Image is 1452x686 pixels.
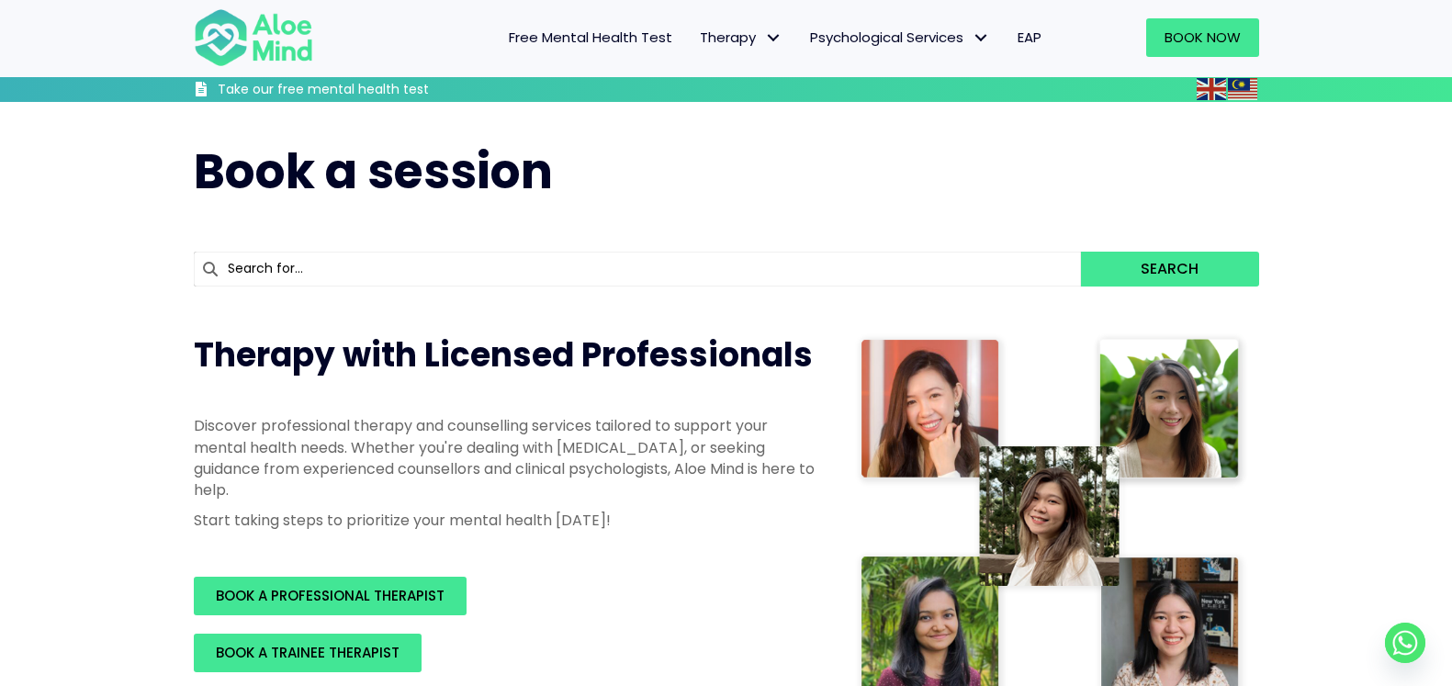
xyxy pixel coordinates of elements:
a: Malay [1228,78,1259,99]
input: Search for... [194,252,1082,287]
a: TherapyTherapy: submenu [686,18,796,57]
a: Book Now [1146,18,1259,57]
h3: Take our free mental health test [218,81,527,99]
span: BOOK A TRAINEE THERAPIST [216,643,400,662]
span: Therapy with Licensed Professionals [194,332,813,378]
span: Therapy [700,28,782,47]
span: EAP [1018,28,1041,47]
span: Psychological Services [810,28,990,47]
a: Whatsapp [1385,623,1425,663]
img: en [1197,78,1226,100]
nav: Menu [337,18,1055,57]
span: Book Now [1165,28,1241,47]
a: BOOK A PROFESSIONAL THERAPIST [194,577,467,615]
a: EAP [1004,18,1055,57]
span: Free Mental Health Test [509,28,672,47]
img: Aloe mind Logo [194,7,313,68]
a: Free Mental Health Test [495,18,686,57]
a: English [1197,78,1228,99]
img: ms [1228,78,1257,100]
button: Search [1081,252,1258,287]
span: Book a session [194,138,553,205]
a: BOOK A TRAINEE THERAPIST [194,634,422,672]
span: BOOK A PROFESSIONAL THERAPIST [216,586,445,605]
span: Psychological Services: submenu [968,25,995,51]
span: Therapy: submenu [760,25,787,51]
a: Take our free mental health test [194,81,527,102]
p: Discover professional therapy and counselling services tailored to support your mental health nee... [194,415,818,500]
a: Psychological ServicesPsychological Services: submenu [796,18,1004,57]
p: Start taking steps to prioritize your mental health [DATE]! [194,510,818,531]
